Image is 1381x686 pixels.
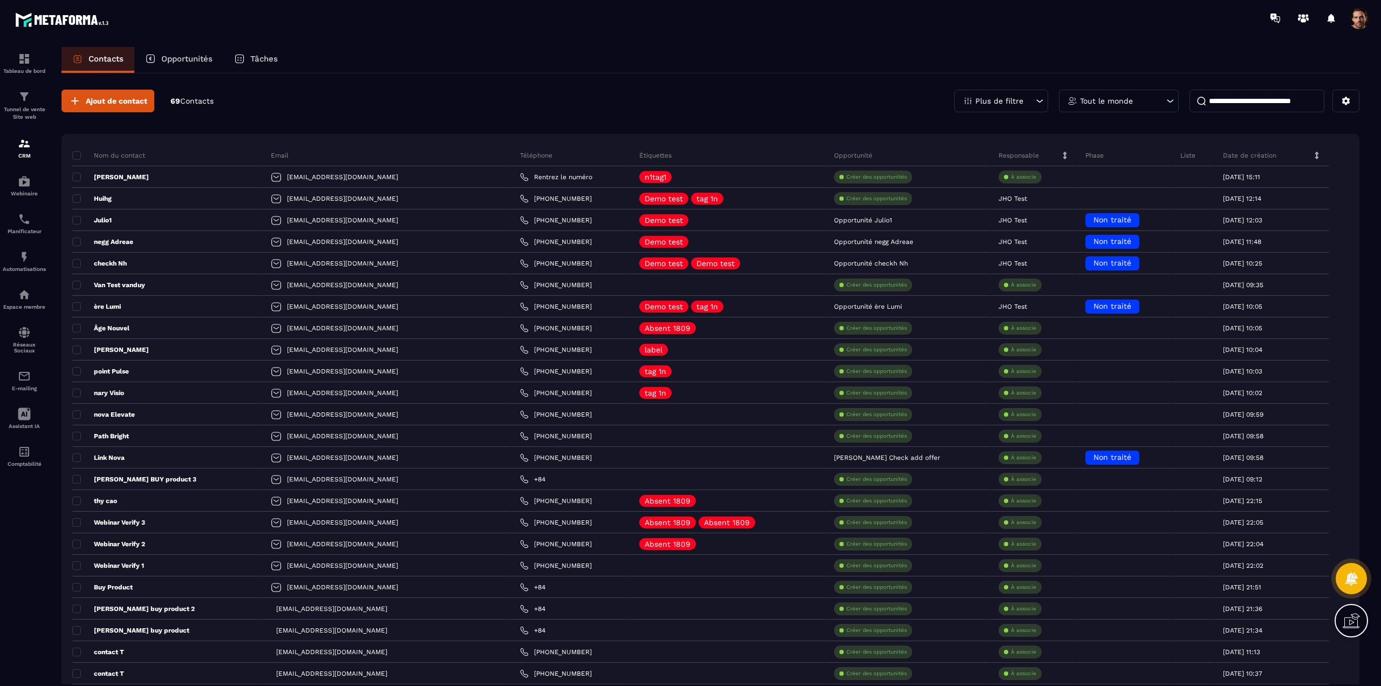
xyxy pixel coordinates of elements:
[1011,432,1036,440] p: À associe
[1223,238,1261,246] p: [DATE] 11:48
[846,627,907,634] p: Créer des opportunités
[18,326,31,339] img: social-network
[1223,432,1263,440] p: [DATE] 09:58
[834,454,940,461] p: [PERSON_NAME] Check add offer
[72,626,189,635] p: [PERSON_NAME] buy product
[1011,605,1036,613] p: À associe
[1223,648,1260,656] p: [DATE] 11:13
[3,280,46,318] a: automationsautomationsEspace membre
[3,167,46,205] a: automationsautomationsWebinaire
[520,605,545,613] a: +84
[999,195,1027,202] p: JHO Test
[61,90,154,112] button: Ajout de contact
[72,669,124,678] p: contact T
[1011,670,1036,677] p: À associe
[1223,497,1262,505] p: [DATE] 22:15
[72,648,124,656] p: contact T
[1011,583,1036,591] p: À associe
[3,68,46,74] p: Tableau de bord
[520,561,592,570] a: [PHONE_NUMBER]
[86,96,147,106] span: Ajout de contact
[520,389,592,397] a: [PHONE_NUMBER]
[72,281,145,289] p: Van Test vanduy
[3,205,46,242] a: schedulerschedulerPlanificateur
[520,151,552,160] p: Téléphone
[639,151,672,160] p: Étiquettes
[999,238,1027,246] p: JHO Test
[645,216,683,224] p: Demo test
[520,367,592,376] a: [PHONE_NUMBER]
[999,151,1039,160] p: Responsable
[72,389,124,397] p: nary Visio
[1011,346,1036,354] p: À associe
[520,410,592,419] a: [PHONE_NUMBER]
[3,304,46,310] p: Espace membre
[3,82,46,129] a: formationformationTunnel de vente Site web
[72,302,121,311] p: ère Lumi
[180,97,214,105] span: Contacts
[18,175,31,188] img: automations
[72,453,125,462] p: Link Nova
[1223,303,1262,310] p: [DATE] 10:05
[1223,605,1262,613] p: [DATE] 21:36
[1223,540,1263,548] p: [DATE] 22:04
[18,288,31,301] img: automations
[1011,540,1036,548] p: À associe
[61,47,134,73] a: Contacts
[170,96,214,106] p: 69
[520,345,592,354] a: [PHONE_NUMBER]
[223,47,289,73] a: Tâches
[999,260,1027,267] p: JHO Test
[999,216,1027,224] p: JHO Test
[846,389,907,397] p: Créer des opportunités
[846,281,907,289] p: Créer des opportunités
[846,519,907,526] p: Créer des opportunités
[846,583,907,591] p: Créer des opportunités
[834,260,908,267] p: Opportunité checkh Nh
[645,540,690,548] p: Absent 1809
[3,228,46,234] p: Planificateur
[250,54,278,64] p: Tâches
[1093,259,1131,267] span: Non traité
[520,259,592,268] a: [PHONE_NUMBER]
[3,423,46,429] p: Assistant IA
[834,216,892,224] p: Opportunité Julio1
[520,324,592,332] a: [PHONE_NUMBER]
[520,669,592,678] a: [PHONE_NUMBER]
[999,303,1027,310] p: JHO Test
[846,346,907,354] p: Créer des opportunités
[696,195,718,202] p: tag 1n
[846,432,907,440] p: Créer des opportunités
[3,399,46,437] a: Assistant IA
[1093,237,1131,246] span: Non traité
[645,324,690,332] p: Absent 1809
[520,432,592,440] a: [PHONE_NUMBER]
[520,475,545,484] a: +84
[1093,215,1131,224] span: Non traité
[72,367,129,376] p: point Pulse
[520,237,592,246] a: [PHONE_NUMBER]
[846,195,907,202] p: Créer des opportunités
[3,106,46,121] p: Tunnel de vente Site web
[645,519,690,526] p: Absent 1809
[520,302,592,311] a: [PHONE_NUMBER]
[3,191,46,196] p: Webinaire
[846,173,907,181] p: Créer des opportunités
[1223,195,1261,202] p: [DATE] 12:14
[1223,368,1262,375] p: [DATE] 10:03
[1223,627,1262,634] p: [DATE] 21:34
[1223,260,1262,267] p: [DATE] 10:25
[72,561,144,570] p: Webinar Verify 1
[3,362,46,399] a: emailemailE-mailing
[1223,281,1263,289] p: [DATE] 09:35
[645,303,683,310] p: Demo test
[18,370,31,383] img: email
[1011,281,1036,289] p: À associe
[1011,476,1036,483] p: À associe
[520,518,592,527] a: [PHONE_NUMBER]
[72,410,135,419] p: nova Elevate
[1223,583,1261,591] p: [DATE] 21:51
[72,324,129,332] p: Âge Nouvel
[18,445,31,458] img: accountant
[3,242,46,280] a: automationsautomationsAutomatisations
